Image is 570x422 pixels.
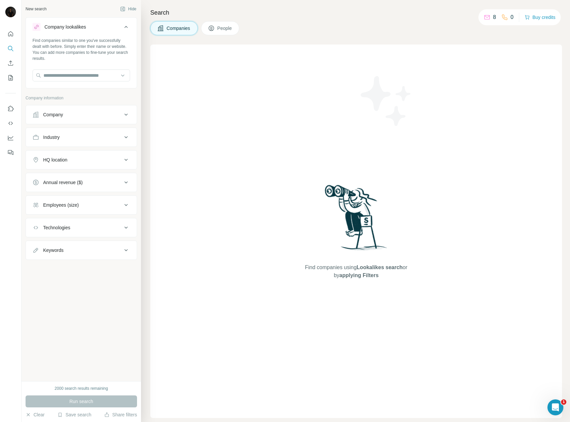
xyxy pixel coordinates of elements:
button: Clear [26,411,44,418]
button: Annual revenue ($) [26,174,137,190]
button: Use Surfe on LinkedIn [5,103,16,115]
div: HQ location [43,157,67,163]
div: Company [43,111,63,118]
button: Company [26,107,137,123]
button: Dashboard [5,132,16,144]
button: Company lookalikes [26,19,137,38]
button: Enrich CSV [5,57,16,69]
span: 1 [561,399,566,405]
div: Technologies [43,224,70,231]
span: Find companies using or by [303,264,409,279]
button: Industry [26,129,137,145]
button: Use Surfe API [5,117,16,129]
button: Technologies [26,220,137,236]
p: Company information [26,95,137,101]
img: Surfe Illustration - Woman searching with binoculars [322,183,391,257]
button: My lists [5,72,16,84]
div: Annual revenue ($) [43,179,83,186]
img: Surfe Illustration - Stars [356,71,416,131]
p: 0 [511,13,514,21]
span: Lookalikes search [357,264,403,270]
div: Industry [43,134,60,141]
button: Save search [57,411,91,418]
button: Hide [115,4,141,14]
button: Buy credits [525,13,555,22]
div: New search [26,6,46,12]
button: Search [5,43,16,54]
iframe: Intercom live chat [547,399,563,415]
button: HQ location [26,152,137,168]
span: applying Filters [339,272,379,278]
div: Company lookalikes [44,24,86,30]
button: Employees (size) [26,197,137,213]
p: 8 [493,13,496,21]
button: Quick start [5,28,16,40]
div: Employees (size) [43,202,79,208]
img: Avatar [5,7,16,17]
div: Keywords [43,247,63,254]
div: Find companies similar to one you've successfully dealt with before. Simply enter their name or w... [33,38,130,61]
button: Feedback [5,147,16,158]
div: 2000 search results remaining [55,385,108,391]
h4: Search [150,8,562,17]
button: Keywords [26,242,137,258]
span: People [217,25,233,32]
button: Share filters [104,411,137,418]
span: Companies [167,25,191,32]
